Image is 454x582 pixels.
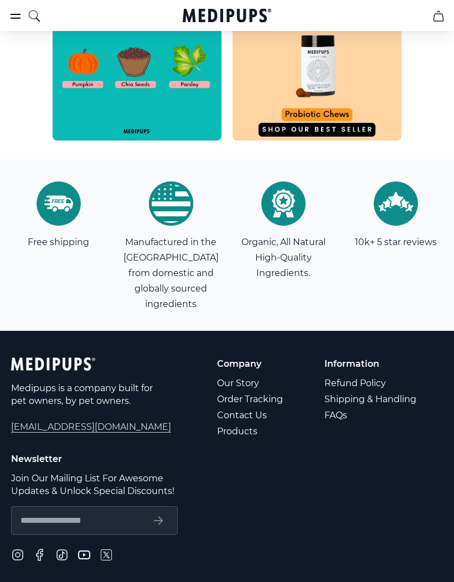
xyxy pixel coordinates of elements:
[11,382,155,407] p: Medipups is a company built for pet owners, by pet owners.
[11,453,443,465] p: Newsletter
[11,472,178,497] p: Join Our Mailing List For Awesome Updates & Unlock Special Discounts!
[9,9,22,23] button: burger-menu
[324,407,418,423] a: FAQs
[217,423,285,439] a: Products
[121,235,220,312] p: Manufactured in the [GEOGRAPHIC_DATA] from domestic and globally sourced ingredients
[234,235,333,281] p: Organic, All Natural High-Quality Ingredients.
[28,235,89,250] p: Free shipping
[355,235,437,250] p: 10k+ 5 star reviews
[217,375,285,391] a: Our Story
[217,391,285,407] a: Order Tracking
[425,3,452,29] button: cart
[324,357,418,370] p: Information
[217,357,285,370] p: Company
[324,391,418,407] a: Shipping & Handling
[28,2,41,30] button: search
[324,375,418,391] a: Refund Policy
[217,407,285,423] a: Contact Us
[183,7,271,26] a: Medipups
